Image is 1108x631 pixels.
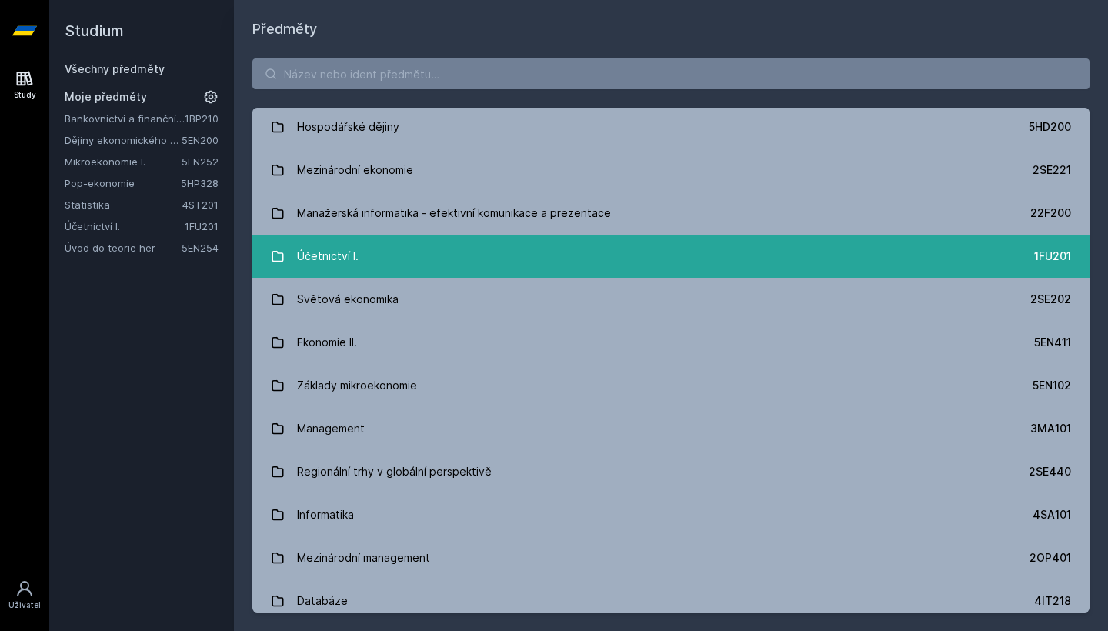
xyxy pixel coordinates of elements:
[297,413,365,444] div: Management
[182,134,219,146] a: 5EN200
[1030,550,1071,566] div: 2OP401
[1029,464,1071,479] div: 2SE440
[1029,119,1071,135] div: 5HD200
[297,370,417,401] div: Základy mikroekonomie
[297,112,399,142] div: Hospodářské dějiny
[252,105,1090,149] a: Hospodářské dějiny 5HD200
[297,284,399,315] div: Světová ekonomika
[65,89,147,105] span: Moje předměty
[65,154,182,169] a: Mikroekonomie I.
[182,155,219,168] a: 5EN252
[65,62,165,75] a: Všechny předměty
[252,536,1090,579] a: Mezinárodní management 2OP401
[185,220,219,232] a: 1FU201
[252,278,1090,321] a: Světová ekonomika 2SE202
[297,586,348,616] div: Databáze
[297,198,611,229] div: Manažerská informatika - efektivní komunikace a prezentace
[1034,593,1071,609] div: 4IT218
[3,572,46,619] a: Uživatel
[185,112,219,125] a: 1BP210
[182,199,219,211] a: 4ST201
[297,327,357,358] div: Ekonomie II.
[252,58,1090,89] input: Název nebo ident předmětu…
[8,599,41,611] div: Uživatel
[252,18,1090,40] h1: Předměty
[297,155,413,185] div: Mezinárodní ekonomie
[1033,162,1071,178] div: 2SE221
[252,579,1090,623] a: Databáze 4IT218
[1033,507,1071,522] div: 4SA101
[252,364,1090,407] a: Základy mikroekonomie 5EN102
[252,149,1090,192] a: Mezinárodní ekonomie 2SE221
[1030,292,1071,307] div: 2SE202
[252,235,1090,278] a: Účetnictví I. 1FU201
[65,111,185,126] a: Bankovnictví a finanční instituce
[297,456,492,487] div: Regionální trhy v globální perspektivě
[1030,421,1071,436] div: 3MA101
[65,197,182,212] a: Statistika
[65,219,185,234] a: Účetnictví I.
[252,192,1090,235] a: Manažerská informatika - efektivní komunikace a prezentace 22F200
[182,242,219,254] a: 5EN254
[297,499,354,530] div: Informatika
[65,132,182,148] a: Dějiny ekonomického myšlení
[1034,335,1071,350] div: 5EN411
[1033,378,1071,393] div: 5EN102
[297,543,430,573] div: Mezinárodní management
[3,62,46,109] a: Study
[1034,249,1071,264] div: 1FU201
[65,240,182,255] a: Úvod do teorie her
[65,175,181,191] a: Pop-ekonomie
[297,241,359,272] div: Účetnictví I.
[252,321,1090,364] a: Ekonomie II. 5EN411
[14,89,36,101] div: Study
[252,450,1090,493] a: Regionální trhy v globální perspektivě 2SE440
[252,493,1090,536] a: Informatika 4SA101
[1030,205,1071,221] div: 22F200
[252,407,1090,450] a: Management 3MA101
[181,177,219,189] a: 5HP328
